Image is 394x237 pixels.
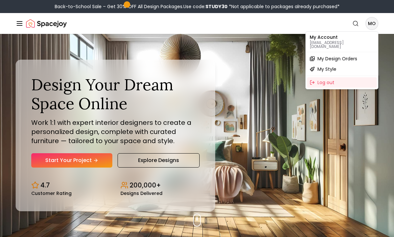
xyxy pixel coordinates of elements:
p: My Account [310,35,374,39]
a: My Design Orders [307,53,377,64]
div: Log out [307,77,377,88]
p: [EMAIL_ADDRESS][DOMAIN_NAME] [310,41,374,49]
span: My Design Orders [317,55,357,62]
a: My Style [307,64,377,74]
span: My Style [317,66,336,72]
